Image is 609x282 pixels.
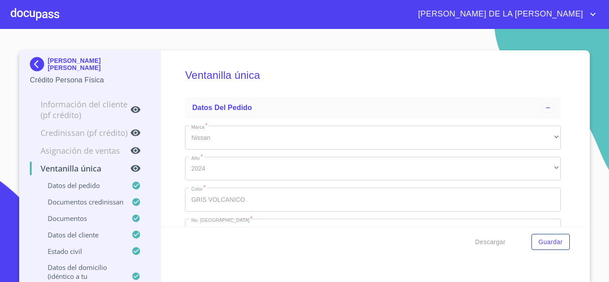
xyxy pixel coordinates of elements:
div: [PERSON_NAME] [PERSON_NAME] [30,57,150,75]
p: Documentos [30,214,132,223]
button: account of current user [411,7,598,21]
button: Guardar [531,234,570,250]
p: Información del cliente (PF crédito) [30,99,130,120]
p: Documentos CrediNissan [30,197,132,206]
p: Estado Civil [30,247,132,256]
span: Datos del pedido [192,104,252,111]
p: Asignación de Ventas [30,145,130,156]
span: Descargar [475,237,506,248]
p: Credinissan (PF crédito) [30,127,130,138]
p: [PERSON_NAME] [PERSON_NAME] [48,57,150,71]
div: Nissan [185,126,561,150]
div: 2024 [185,157,561,181]
p: Crédito Persona Física [30,75,150,86]
button: Descargar [472,234,509,250]
img: Docupass spot blue [30,57,48,71]
span: [PERSON_NAME] DE LA [PERSON_NAME] [411,7,588,21]
div: Datos del pedido [185,97,561,119]
p: Datos del cliente [30,230,132,239]
span: Guardar [539,237,563,248]
p: Ventanilla única [30,163,130,174]
h5: Ventanilla única [185,57,561,94]
p: Datos del pedido [30,181,132,190]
